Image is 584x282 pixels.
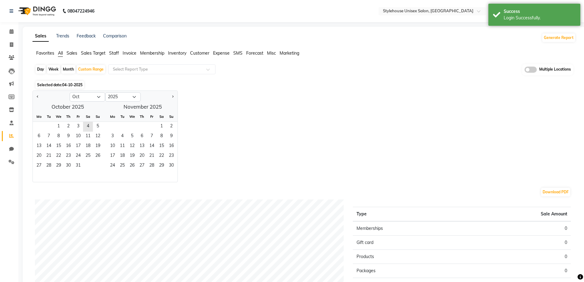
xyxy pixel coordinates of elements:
div: Friday, October 10, 2025 [73,132,83,141]
div: Monday, October 27, 2025 [34,161,44,171]
div: Thursday, November 13, 2025 [137,141,147,151]
div: Tuesday, November 4, 2025 [117,132,127,141]
span: 25 [117,161,127,171]
span: 2 [63,122,73,132]
td: Products [353,249,462,264]
td: 0 [462,264,571,278]
span: 27 [137,161,147,171]
span: 26 [93,151,103,161]
span: Favorites [36,50,54,56]
div: Login Successfully. [504,15,576,21]
span: 7 [44,132,54,141]
button: Generate Report [542,33,575,42]
span: 25 [83,151,93,161]
select: Select year [105,92,141,102]
span: 3 [108,132,117,141]
span: Misc [267,50,276,56]
span: 12 [93,132,103,141]
span: 18 [117,151,127,161]
span: 10 [73,132,83,141]
div: Thursday, October 9, 2025 [63,132,73,141]
span: 2 [166,122,176,132]
div: Saturday, October 18, 2025 [83,141,93,151]
div: Sunday, October 19, 2025 [93,141,103,151]
div: Sunday, October 5, 2025 [93,122,103,132]
div: Monday, November 17, 2025 [108,151,117,161]
div: Sa [83,112,93,122]
span: 16 [63,141,73,151]
span: 13 [137,141,147,151]
span: 12 [127,141,137,151]
span: 24 [108,161,117,171]
span: 27 [34,161,44,171]
div: Wednesday, November 5, 2025 [127,132,137,141]
div: Thursday, October 30, 2025 [63,161,73,171]
div: Friday, November 14, 2025 [147,141,157,151]
span: 4 [117,132,127,141]
span: 20 [34,151,44,161]
span: 23 [63,151,73,161]
span: Marketing [280,50,299,56]
div: Wednesday, November 26, 2025 [127,161,137,171]
span: Invoice [123,50,136,56]
span: 28 [44,161,54,171]
div: Thursday, November 27, 2025 [137,161,147,171]
span: 17 [108,151,117,161]
div: Tuesday, October 28, 2025 [44,161,54,171]
span: 5 [93,122,103,132]
a: Sales [32,31,49,42]
span: Sales [67,50,77,56]
span: 7 [147,132,157,141]
td: 0 [462,249,571,264]
div: Wednesday, October 8, 2025 [54,132,63,141]
span: 15 [157,141,166,151]
span: 1 [54,122,63,132]
button: Next month [170,92,175,102]
span: 26 [127,161,137,171]
div: Monday, October 20, 2025 [34,151,44,161]
span: 30 [166,161,176,171]
span: 23 [166,151,176,161]
span: 20 [137,151,147,161]
span: 19 [93,141,103,151]
div: We [127,112,137,122]
div: Fr [147,112,157,122]
div: Thursday, October 23, 2025 [63,151,73,161]
div: Sunday, November 2, 2025 [166,122,176,132]
span: 14 [44,141,54,151]
div: Friday, November 21, 2025 [147,151,157,161]
button: Previous month [35,92,40,102]
div: Tu [44,112,54,122]
div: Fr [73,112,83,122]
div: Sunday, November 16, 2025 [166,141,176,151]
span: 4 [83,122,93,132]
div: Wednesday, October 29, 2025 [54,161,63,171]
div: Thursday, October 16, 2025 [63,141,73,151]
div: Su [166,112,176,122]
span: 10 [108,141,117,151]
button: Download PDF [541,188,570,196]
div: Mo [34,112,44,122]
div: Mo [108,112,117,122]
span: 6 [137,132,147,141]
a: Comparison [103,33,127,39]
div: Wednesday, October 1, 2025 [54,122,63,132]
span: Forecast [246,50,263,56]
span: 8 [157,132,166,141]
span: 22 [54,151,63,161]
span: 9 [166,132,176,141]
div: Day [36,65,46,74]
select: Select month [70,92,105,102]
span: Selected date: [36,81,84,89]
div: Wednesday, October 15, 2025 [54,141,63,151]
span: 6 [34,132,44,141]
div: Custom Range [77,65,105,74]
span: Membership [140,50,164,56]
div: Week [47,65,60,74]
div: Wednesday, November 19, 2025 [127,151,137,161]
div: Friday, November 28, 2025 [147,161,157,171]
a: Trends [56,33,69,39]
a: Feedback [77,33,96,39]
div: Friday, November 7, 2025 [147,132,157,141]
div: Saturday, November 22, 2025 [157,151,166,161]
